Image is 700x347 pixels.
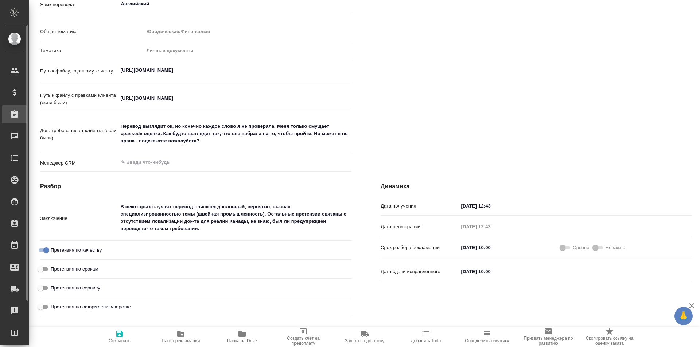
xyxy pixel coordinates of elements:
input: ✎ Введи что-нибудь [120,158,325,167]
button: Папка на Drive [211,327,273,347]
span: Претензия по срокам [51,265,98,273]
button: Сохранить [89,327,150,347]
span: Неважно [606,244,626,251]
button: Open [347,162,349,163]
button: Призвать менеджера по развитию [518,327,579,347]
h4: Разбор [40,182,351,191]
button: 🙏 [674,307,693,325]
span: Претензия по сервису [51,284,100,292]
input: Пустое поле [459,221,522,232]
span: Претензия по оформлению/верстке [51,303,131,311]
button: Open [347,3,349,5]
textarea: В некоторых случаях перевод слишком дословный, вероятно, вызван специализированностью темы (швейн... [118,201,352,235]
button: Заявка на доставку [334,327,395,347]
span: Папка рекламации [162,338,200,343]
input: ✎ Введи что-нибудь [459,242,522,253]
button: Скопировать ссылку на оценку заказа [579,327,640,347]
span: Срочно [573,244,589,251]
span: Призвать менеджера по развитию [522,336,575,346]
span: 🙏 [677,308,690,324]
p: Общая тематика [40,28,144,35]
p: Дата регистрации [381,223,459,230]
textarea: [URL][DOMAIN_NAME] [118,92,352,105]
p: Срок разбора рекламации [381,244,459,251]
button: Создать счет на предоплату [273,327,334,347]
button: Определить тематику [456,327,518,347]
span: Заявка на доставку [345,338,384,343]
span: Создать счет на предоплату [277,336,330,346]
h4: Динамика [381,182,692,191]
button: Добавить Todo [395,327,456,347]
input: ✎ Введи что-нибудь [459,266,522,277]
p: Тематика [40,47,144,54]
span: Претензия по качеству [51,247,102,254]
span: Папка на Drive [227,338,257,343]
p: Менеджер CRM [40,159,118,167]
p: Дата получения [381,202,459,210]
textarea: [URL][DOMAIN_NAME] [118,64,352,76]
p: Заключение [40,215,118,222]
button: Папка рекламации [150,327,211,347]
div: Личные документы [144,44,351,57]
p: Путь к файлу с правками клиента (если были) [40,92,118,106]
p: Доп. требования от клиента (если были) [40,127,118,142]
span: Сохранить [109,338,131,343]
p: Путь к файлу, сданному клиенту [40,67,118,75]
p: Язык перевода [40,1,118,8]
span: Добавить Todo [411,338,441,343]
input: ✎ Введи что-нибудь [459,201,522,211]
span: Определить тематику [465,338,509,343]
span: Скопировать ссылку на оценку заказа [583,336,636,346]
p: Дата сдачи исправленного [381,268,459,275]
div: Юридическая/Финансовая [144,25,351,38]
textarea: Перевод выглядит ок, но конечно каждое слово я не проверяла. Меня только смущает «passed» оценка.... [118,120,352,147]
